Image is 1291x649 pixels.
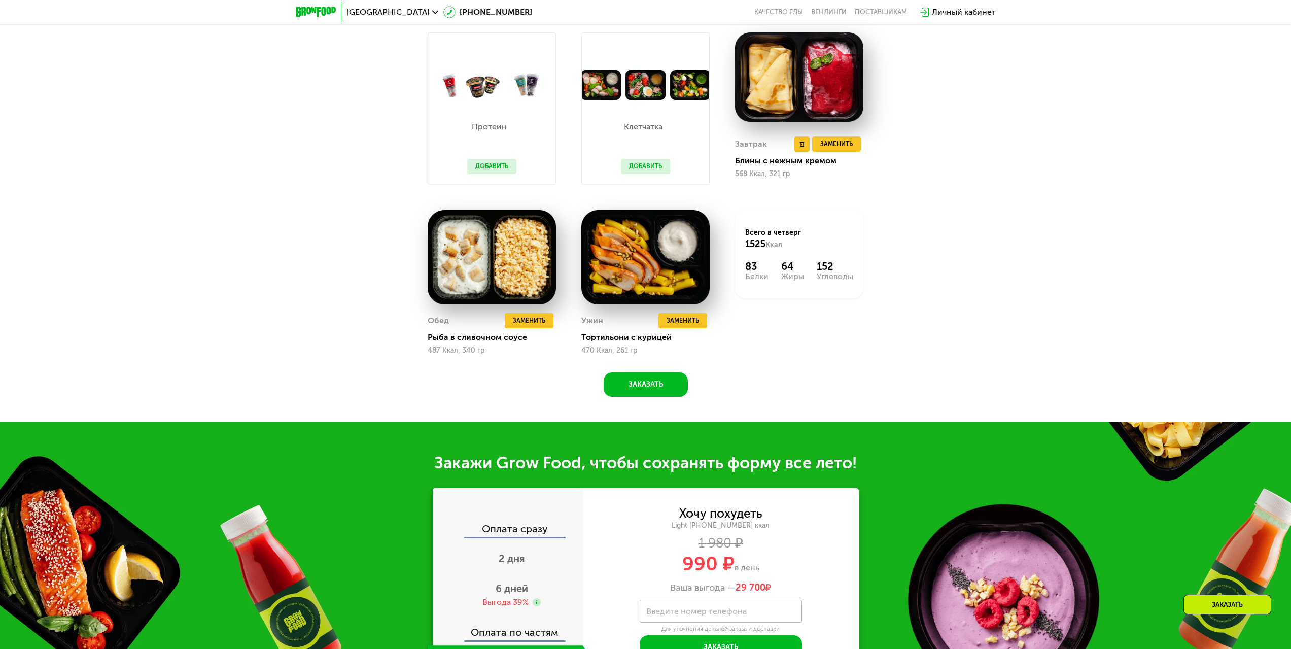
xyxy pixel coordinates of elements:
div: Жиры [781,272,804,281]
p: Протеин [467,123,511,131]
div: Личный кабинет [932,6,996,18]
div: 64 [781,260,804,272]
span: 1525 [745,238,765,250]
div: Оплата сразу [434,524,583,537]
div: 83 [745,260,769,272]
div: Завтрак [735,136,767,152]
span: Заменить [513,316,545,326]
div: Хочу похудеть [679,508,762,519]
div: Тортильони с курицей [581,332,718,343]
span: 2 дня [499,553,525,565]
button: Заменить [812,136,861,152]
div: Обед [428,313,449,328]
span: [GEOGRAPHIC_DATA] [346,8,430,16]
span: в день [735,563,759,572]
div: Light [PHONE_NUMBER] ккал [583,521,859,530]
div: Ваша выгода — [583,583,859,594]
button: Заказать [604,372,688,397]
div: 1 980 ₽ [583,538,859,549]
a: [PHONE_NUMBER] [443,6,532,18]
a: Вендинги [811,8,847,16]
div: Для уточнения деталей заказа и доставки [640,625,802,633]
a: Качество еды [754,8,803,16]
div: Заказать [1183,595,1271,614]
span: Ккал [765,241,782,249]
div: Ужин [581,313,603,328]
div: Оплата по частям [434,617,583,640]
div: 568 Ккал, 321 гр [735,170,863,178]
span: Заменить [667,316,699,326]
span: Заменить [820,139,853,149]
span: ₽ [736,583,771,594]
span: 6 дней [496,583,528,595]
div: Выгода 39% [482,597,529,608]
button: Заменить [505,313,553,328]
button: Добавить [621,159,670,174]
button: Заменить [658,313,707,328]
div: Углеводы [817,272,853,281]
div: 470 Ккал, 261 гр [581,347,710,355]
div: поставщикам [855,8,907,16]
label: Введите номер телефона [646,608,747,614]
div: Белки [745,272,769,281]
span: 990 ₽ [682,552,735,575]
span: 29 700 [736,582,765,593]
div: 487 Ккал, 340 гр [428,347,556,355]
p: Клетчатка [621,123,665,131]
div: Рыба в сливочном соусе [428,332,564,343]
div: Всего в четверг [745,228,853,250]
div: Блины с нежным кремом [735,156,871,166]
button: Добавить [467,159,516,174]
div: 152 [817,260,853,272]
